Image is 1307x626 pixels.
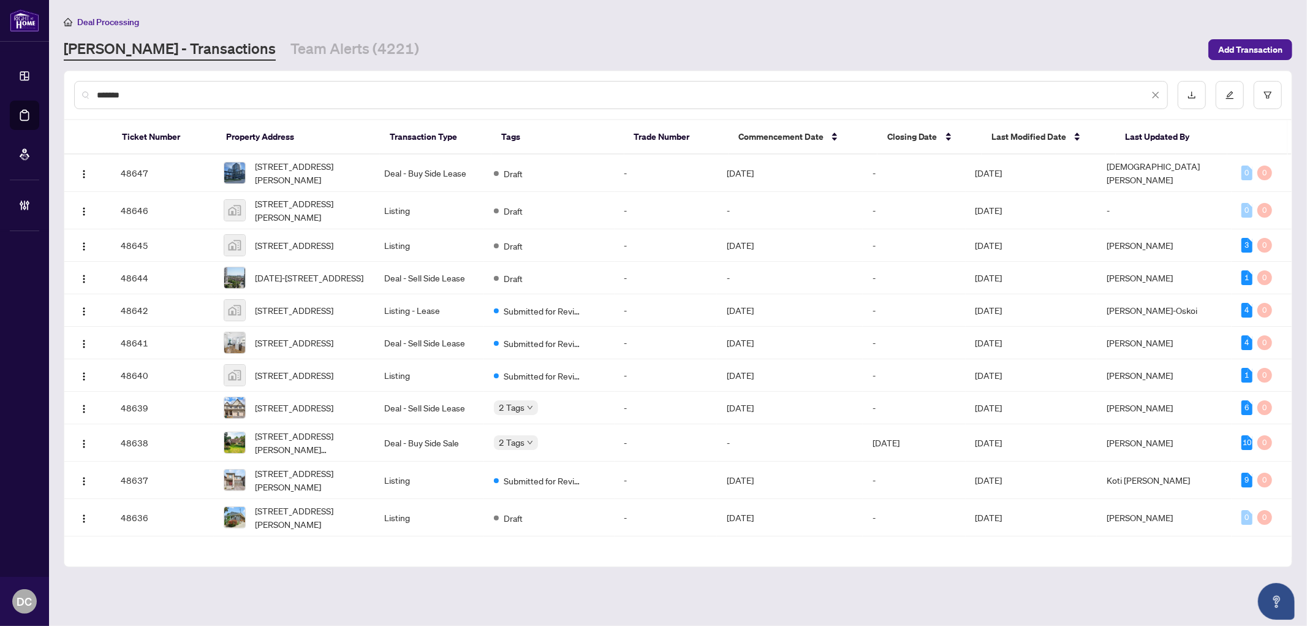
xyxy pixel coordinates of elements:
span: Submitted for Review [504,304,583,318]
td: [DATE] [717,359,863,392]
span: [STREET_ADDRESS] [256,401,334,414]
td: Listing - Lease [374,294,484,327]
td: [PERSON_NAME] [1097,229,1232,262]
button: Logo [74,200,94,220]
td: - [863,327,965,359]
img: thumbnail-img [224,332,245,353]
span: [STREET_ADDRESS] [256,303,334,317]
td: 48644 [111,262,213,294]
td: - [615,392,717,424]
button: Logo [74,365,94,385]
span: download [1188,91,1196,99]
img: Logo [79,339,89,349]
img: thumbnail-img [224,235,245,256]
span: filter [1263,91,1272,99]
button: Logo [74,163,94,183]
th: Transaction Type [380,120,491,155]
span: [DATE] [976,402,1002,413]
button: Open asap [1258,583,1295,620]
button: filter [1254,81,1282,109]
div: 0 [1257,510,1272,525]
td: [PERSON_NAME] [1097,327,1232,359]
td: [DATE] [717,229,863,262]
th: Property Address [216,120,380,155]
td: - [717,424,863,462]
td: 48641 [111,327,213,359]
td: - [615,229,717,262]
td: [PERSON_NAME] [1097,424,1232,462]
td: 48639 [111,392,213,424]
td: [DATE] [863,424,965,462]
span: [DATE] [976,240,1002,251]
span: [STREET_ADDRESS][PERSON_NAME] [256,467,365,494]
span: [DATE] [976,475,1002,486]
td: - [615,294,717,327]
img: Logo [79,274,89,284]
img: thumbnail-img [224,162,245,183]
span: [STREET_ADDRESS][PERSON_NAME] [256,197,365,224]
button: Logo [74,508,94,527]
span: [STREET_ADDRESS] [256,368,334,382]
div: 6 [1241,400,1252,415]
span: edit [1226,91,1234,99]
td: 48642 [111,294,213,327]
span: [STREET_ADDRESS][PERSON_NAME] [256,159,365,186]
div: 3 [1241,238,1252,253]
img: thumbnail-img [224,507,245,528]
td: Deal - Buy Side Lease [374,155,484,192]
td: [DATE] [717,392,863,424]
span: [STREET_ADDRESS] [256,239,334,252]
td: Deal - Sell Side Lease [374,262,484,294]
div: 0 [1241,510,1252,525]
td: - [615,499,717,536]
td: Listing [374,462,484,499]
div: 0 [1257,435,1272,450]
span: home [64,18,72,26]
div: 0 [1257,335,1272,350]
div: 10 [1241,435,1252,450]
span: Submitted for Review [504,369,583,383]
img: thumbnail-img [224,300,245,321]
span: 2 Tags [499,435,525,449]
td: 48638 [111,424,213,462]
td: - [1097,192,1232,229]
td: 48637 [111,462,213,499]
button: edit [1216,81,1244,109]
span: [DATE] [976,167,1002,178]
td: - [863,294,965,327]
td: - [863,359,965,392]
span: 2 Tags [499,400,525,414]
th: Last Modified Date [982,120,1116,155]
span: Closing Date [887,130,938,143]
td: Deal - Buy Side Sale [374,424,484,462]
td: [DATE] [717,294,863,327]
td: Listing [374,229,484,262]
td: 48647 [111,155,213,192]
td: Listing [374,499,484,536]
td: - [615,327,717,359]
span: down [527,405,533,411]
img: thumbnail-img [224,365,245,386]
td: 48636 [111,499,213,536]
td: [DATE] [717,462,863,499]
td: - [615,155,717,192]
td: [PERSON_NAME] [1097,262,1232,294]
td: Koti [PERSON_NAME] [1097,462,1232,499]
button: download [1178,81,1206,109]
span: down [527,440,533,446]
th: Ticket Number [112,120,216,155]
th: Last Updated By [1116,120,1227,155]
a: Team Alerts (4221) [290,39,419,61]
div: 9 [1241,473,1252,487]
td: Deal - Sell Side Lease [374,392,484,424]
td: - [863,192,965,229]
td: - [717,262,863,294]
div: 0 [1257,303,1272,318]
td: [PERSON_NAME] [1097,499,1232,536]
td: - [863,229,965,262]
div: 4 [1241,303,1252,318]
td: 48646 [111,192,213,229]
th: Tags [491,120,624,155]
div: 4 [1241,335,1252,350]
div: 0 [1241,166,1252,180]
